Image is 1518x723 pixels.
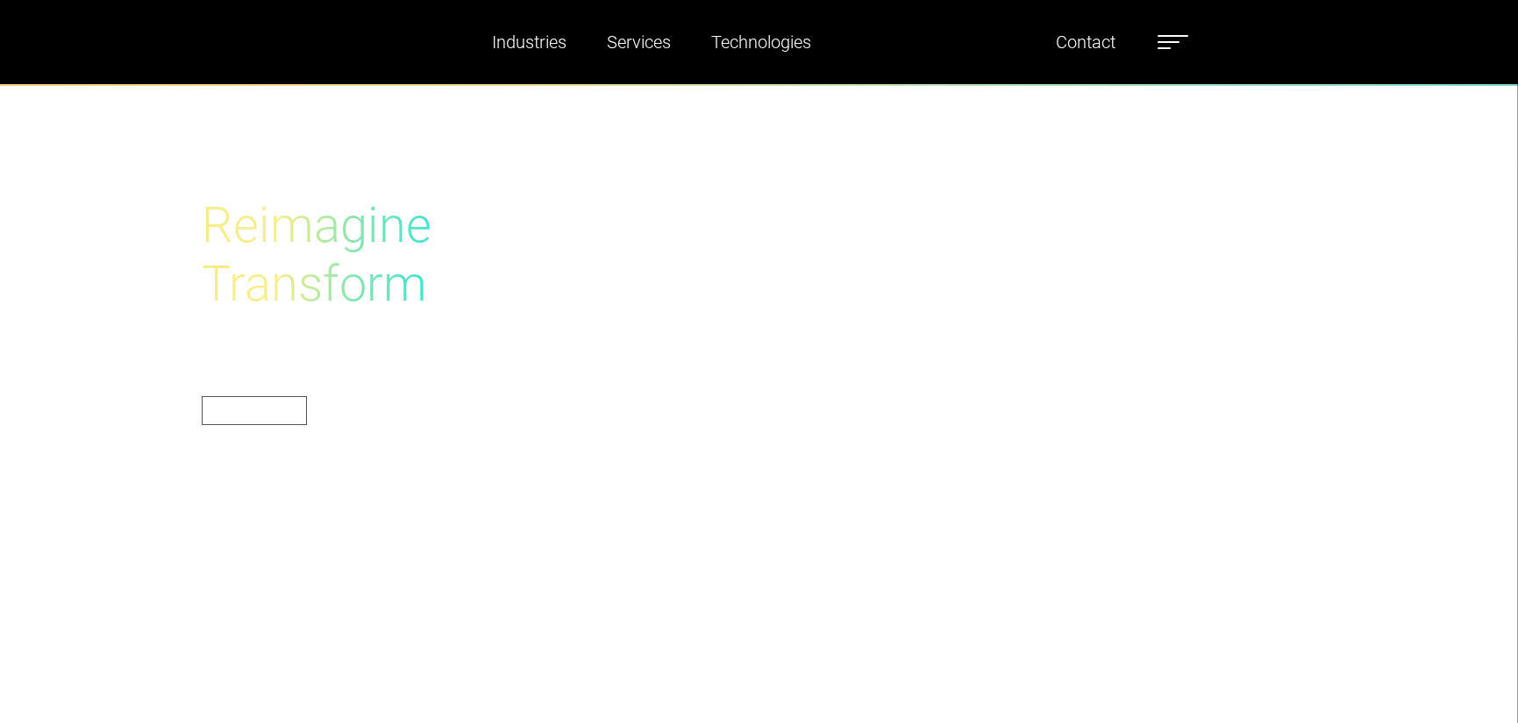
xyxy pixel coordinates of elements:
a: Explore [202,396,307,425]
img: logo [191,18,372,67]
a: Contact [1049,22,1122,62]
h1: and your Enterprise [202,196,759,373]
a: Technologies [704,22,818,62]
span: Transform [202,255,427,313]
span: Reimagine [202,196,431,254]
a: Services [600,22,678,62]
a: Industries [485,22,574,62]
